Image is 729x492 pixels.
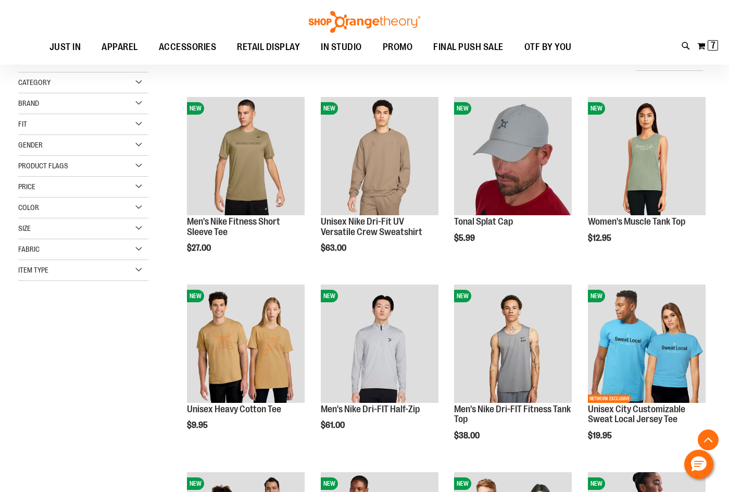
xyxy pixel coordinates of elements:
button: Back To Top [698,429,719,450]
img: Unisex City Customizable Fine Jersey Tee [588,285,706,402]
span: Product Flags [18,162,68,170]
span: NEW [321,477,338,490]
div: product [449,92,577,269]
span: NEW [187,102,204,115]
span: APPAREL [102,35,138,59]
a: FINAL PUSH SALE [423,35,514,59]
a: Unisex Heavy Cotton TeeNEW [187,285,305,404]
span: Gender [18,141,43,149]
span: JUST IN [49,35,81,59]
a: Unisex Heavy Cotton Tee [187,404,281,414]
span: $9.95 [187,421,209,430]
a: Men's Nike Dri-FIT Half-Zip [321,404,420,414]
a: Men's Nike Fitness Short Sleeve Tee [187,216,280,237]
span: NEW [321,290,338,302]
a: Unisex City Customizable Fine Jersey TeeNEWNETWORK EXCLUSIVE [588,285,706,404]
span: OTF BY YOU [524,35,572,59]
span: PROMO [383,35,413,59]
span: NETWORK EXCLUSIVE [588,395,631,403]
span: NEW [454,290,471,302]
div: product [182,279,310,457]
a: Men's Nike Dri-FIT Fitness Tank Top [454,404,571,425]
a: Product image for Grey Tonal Splat CapNEW [454,97,572,216]
a: IN STUDIO [310,35,372,59]
img: Product image for Grey Tonal Splat Cap [454,97,572,215]
span: $27.00 [187,243,212,253]
span: NEW [588,290,605,302]
img: Unisex Nike Dri-Fit UV Versatile Crew Sweatshirt [321,97,438,215]
span: Price [18,182,35,191]
span: Color [18,203,39,212]
span: NEW [187,290,204,302]
span: $38.00 [454,431,481,440]
button: Hello, have a question? Let’s chat. [684,450,713,479]
div: product [449,279,577,467]
a: Unisex Nike Dri-Fit UV Versatile Crew Sweatshirt [321,216,422,237]
span: FINAL PUSH SALE [433,35,504,59]
a: OTF BY YOU [514,35,582,59]
div: product [182,92,310,279]
img: Unisex Heavy Cotton Tee [187,285,305,402]
span: $5.99 [454,233,476,243]
a: Women's Muscle Tank TopNEW [588,97,706,216]
span: Fit [18,120,27,128]
div: product [583,279,711,467]
img: Men's Nike Dri-FIT Fitness Tank Top [454,285,572,402]
img: Women's Muscle Tank Top [588,97,706,215]
span: NEW [321,102,338,115]
a: APPAREL [91,35,148,59]
span: $12.95 [588,233,613,243]
div: product [583,92,711,269]
span: RETAIL DISPLAY [237,35,300,59]
a: Unisex City Customizable Sweat Local Jersey Tee [588,404,685,425]
a: ACCESSORIES [148,35,227,59]
a: Men's Nike Dri-FIT Half-ZipNEW [321,285,438,404]
span: NEW [588,102,605,115]
span: Fabric [18,245,40,253]
img: Men's Nike Dri-FIT Half-Zip [321,285,438,402]
a: Men's Nike Fitness Short Sleeve TeeNEW [187,97,305,216]
span: IN STUDIO [321,35,362,59]
span: ACCESSORIES [159,35,217,59]
a: PROMO [372,35,423,59]
span: NEW [454,477,471,490]
span: $61.00 [321,421,346,430]
a: Unisex Nike Dri-Fit UV Versatile Crew SweatshirtNEW [321,97,438,216]
a: Tonal Splat Cap [454,216,513,227]
span: $63.00 [321,243,348,253]
span: NEW [187,477,204,490]
span: Brand [18,99,39,107]
span: $19.95 [588,431,613,440]
img: Shop Orangetheory [307,11,422,33]
span: Size [18,224,31,232]
span: NEW [588,477,605,490]
span: NEW [454,102,471,115]
span: Category [18,78,51,87]
a: RETAIL DISPLAY [227,35,310,59]
div: product [316,92,444,279]
span: 7 [711,40,715,51]
a: Women's Muscle Tank Top [588,216,685,227]
img: Men's Nike Fitness Short Sleeve Tee [187,97,305,215]
div: product [316,279,444,457]
a: JUST IN [39,35,92,59]
a: Men's Nike Dri-FIT Fitness Tank TopNEW [454,285,572,404]
span: Item Type [18,266,48,274]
